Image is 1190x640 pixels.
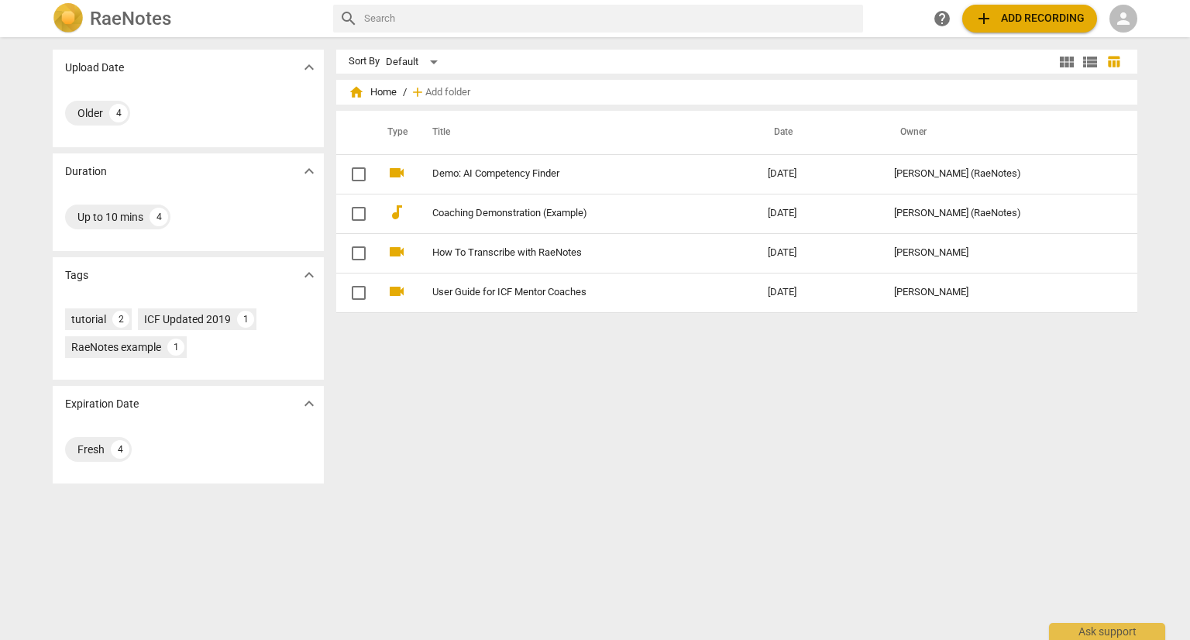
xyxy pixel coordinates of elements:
div: Up to 10 mins [77,209,143,225]
a: LogoRaeNotes [53,3,321,34]
h2: RaeNotes [90,8,171,29]
a: Help [928,5,956,33]
td: [DATE] [755,273,882,312]
span: Add recording [975,9,1085,28]
td: [DATE] [755,233,882,273]
th: Title [414,111,755,154]
a: User Guide for ICF Mentor Coaches [432,287,712,298]
div: [PERSON_NAME] [894,247,1109,259]
span: videocam [387,243,406,261]
th: Owner [882,111,1121,154]
div: 4 [111,440,129,459]
button: Show more [297,263,321,287]
span: expand_more [300,266,318,284]
p: Tags [65,267,88,284]
button: Upload [962,5,1097,33]
div: Default [386,50,443,74]
div: tutorial [71,311,106,327]
td: [DATE] [755,154,882,194]
th: Type [375,111,414,154]
button: Show more [297,160,321,183]
span: expand_more [300,394,318,413]
td: [DATE] [755,194,882,233]
th: Date [755,111,882,154]
input: Search [364,6,857,31]
div: 1 [237,311,254,328]
button: Tile view [1055,50,1078,74]
span: audiotrack [387,203,406,222]
button: Show more [297,56,321,79]
span: home [349,84,364,100]
button: Table view [1102,50,1125,74]
div: Older [77,105,103,121]
span: videocam [387,163,406,182]
div: [PERSON_NAME] [894,287,1109,298]
div: ICF Updated 2019 [144,311,231,327]
div: 4 [150,208,168,226]
span: add [975,9,993,28]
div: Fresh [77,442,105,457]
a: Demo: AI Competency Finder [432,168,712,180]
div: Sort By [349,56,380,67]
span: view_list [1081,53,1099,71]
button: Show more [297,392,321,415]
div: 1 [167,339,184,356]
div: [PERSON_NAME] (RaeNotes) [894,168,1109,180]
p: Upload Date [65,60,124,76]
span: videocam [387,282,406,301]
span: person [1114,9,1133,28]
a: How To Transcribe with RaeNotes [432,247,712,259]
div: [PERSON_NAME] (RaeNotes) [894,208,1109,219]
span: expand_more [300,162,318,181]
div: Ask support [1049,623,1165,640]
span: Home [349,84,397,100]
span: table_chart [1106,54,1121,69]
div: 2 [112,311,129,328]
span: help [933,9,951,28]
span: view_module [1058,53,1076,71]
span: add [410,84,425,100]
p: Duration [65,163,107,180]
div: 4 [109,104,128,122]
p: Expiration Date [65,396,139,412]
span: Add folder [425,87,470,98]
button: List view [1078,50,1102,74]
span: / [403,87,407,98]
a: Coaching Demonstration (Example) [432,208,712,219]
span: expand_more [300,58,318,77]
img: Logo [53,3,84,34]
span: search [339,9,358,28]
div: RaeNotes example [71,339,161,355]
